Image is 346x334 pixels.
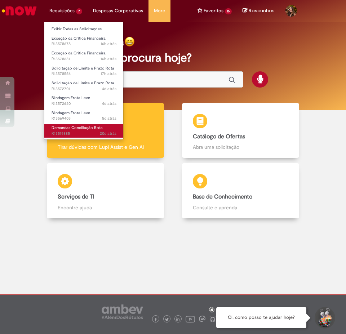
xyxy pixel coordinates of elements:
[44,35,124,48] a: Aberto R13578678 : Exceção da Crítica Financeira
[102,304,143,319] img: logo_footer_ambev_rotulo_gray.png
[101,71,116,76] span: 17h atrás
[101,41,116,46] span: 16h atrás
[199,316,205,322] img: logo_footer_workplace.png
[93,7,143,14] span: Despesas Corporativas
[52,125,103,130] span: Demandas Conciliação Rota
[49,7,75,14] span: Requisições
[38,163,173,218] a: Serviços de TI Encontre ajuda
[58,193,94,200] b: Serviços de TI
[52,66,114,71] span: Solicitação de Limite e Prazo Rota
[101,56,116,62] time: 29/09/2025 17:36:21
[56,52,290,64] h2: O que você procura hoje?
[154,7,165,14] span: More
[44,124,124,137] a: Aberto R13519885 : Demandas Conciliação Rota
[76,8,82,14] span: 7
[193,193,252,200] b: Base de Conhecimento
[52,56,116,62] span: R13578631
[124,36,135,47] img: happy-face.png
[52,116,116,121] span: R13569403
[1,4,38,18] img: ServiceNow
[173,103,308,158] a: Catálogo de Ofertas Abra uma solicitação
[52,95,90,101] span: Blindagem Frota Leve
[193,204,288,211] p: Consulte e aprenda
[52,86,116,92] span: R13572701
[38,103,173,158] a: Tirar dúvidas Tirar dúvidas com Lupi Assist e Gen Ai
[44,79,124,93] a: Aberto R13572701 : Solicitação de Limite e Prazo Rota
[101,41,116,46] time: 29/09/2025 17:45:13
[52,71,116,77] span: R13578556
[44,94,124,107] a: Aberto R13572640 : Blindagem Frota Leve
[173,163,308,218] a: Base de Conhecimento Consulte e aprenda
[44,22,124,140] ul: Requisições
[52,41,116,47] span: R13578678
[102,116,116,121] span: 5d atrás
[100,131,116,136] span: 20d atrás
[176,317,180,322] img: logo_footer_linkedin.png
[102,86,116,92] time: 27/09/2025 09:27:23
[44,25,124,33] a: Exibir Todas as Solicitações
[314,307,335,329] button: Iniciar Conversa de Suporte
[193,133,245,140] b: Catálogo de Ofertas
[52,101,116,107] span: R13572640
[243,7,275,14] a: No momento, sua lista de rascunhos tem 0 Itens
[100,131,116,136] time: 11/09/2025 09:13:24
[225,8,232,14] span: 16
[165,318,169,321] img: logo_footer_twitter.png
[102,101,116,106] span: 4d atrás
[209,316,216,322] img: logo_footer_naosei.png
[44,49,124,63] a: Aberto R13578631 : Exceção da Crítica Financeira
[154,318,158,321] img: logo_footer_facebook.png
[52,80,114,86] span: Solicitação de Limite e Prazo Rota
[44,109,124,123] a: Aberto R13569403 : Blindagem Frota Leve
[186,314,195,324] img: logo_footer_youtube.png
[52,131,116,137] span: R13519885
[193,143,288,151] p: Abra uma solicitação
[101,56,116,62] span: 16h atrás
[52,50,106,56] span: Exceção da Crítica Financeira
[44,64,124,78] a: Aberto R13578556 : Solicitação de Limite e Prazo Rota
[204,7,223,14] span: Favoritos
[101,71,116,76] time: 29/09/2025 17:25:13
[102,86,116,92] span: 4d atrás
[52,36,106,41] span: Exceção da Crítica Financeira
[249,7,275,14] span: Rascunhos
[58,143,153,151] p: Tirar dúvidas com Lupi Assist e Gen Ai
[58,204,153,211] p: Encontre ajuda
[102,116,116,121] time: 26/09/2025 09:37:52
[102,101,116,106] time: 27/09/2025 08:23:44
[52,110,90,116] span: Blindagem Frota Leve
[216,307,306,328] div: Oi, como posso te ajudar hoje?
